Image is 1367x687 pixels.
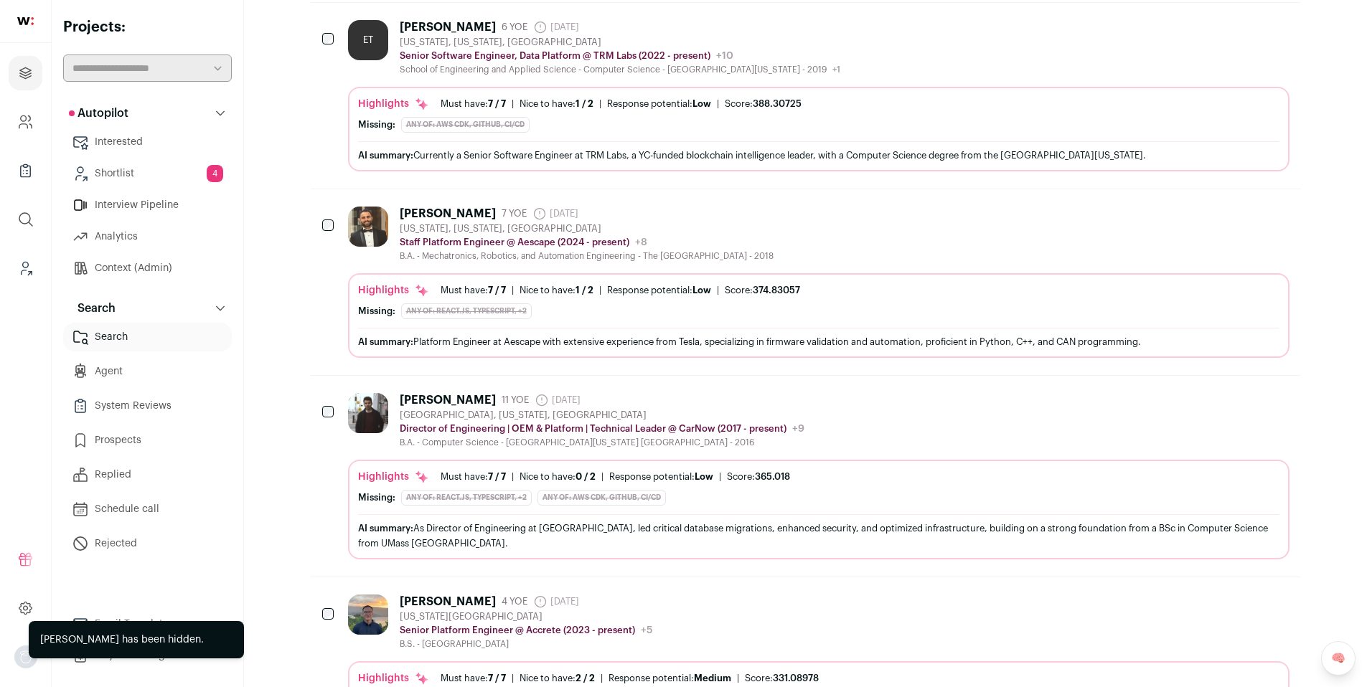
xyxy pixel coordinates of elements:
[520,471,596,483] div: Nice to have:
[400,207,496,221] div: [PERSON_NAME]
[607,285,711,296] div: Response potential:
[400,437,804,448] div: B.A. - Computer Science - [GEOGRAPHIC_DATA][US_STATE] [GEOGRAPHIC_DATA] - 2016
[348,20,388,60] div: ET
[348,207,388,247] img: 39e4447f3904451674edd65a13821ad854ff12b6f029c95f25ab385c1a554b7d.jpg
[576,472,596,481] span: 0 / 2
[607,98,711,110] div: Response potential:
[358,334,1279,349] div: Platform Engineer at Aescape with extensive experience from Tesla, specializing in firmware valid...
[727,471,790,483] li: Score:
[400,250,774,262] div: B.A. - Mechatronics, Robotics, and Automation Engineering - The [GEOGRAPHIC_DATA] - 2018
[441,673,506,684] div: Must have:
[441,285,506,296] div: Must have:
[441,98,802,110] ul: | | |
[63,99,232,128] button: Autopilot
[400,409,804,421] div: [GEOGRAPHIC_DATA], [US_STATE], [GEOGRAPHIC_DATA]
[358,671,429,686] div: Highlights
[348,393,1290,559] a: [PERSON_NAME] 11 YOE [DATE] [GEOGRAPHIC_DATA], [US_STATE], [GEOGRAPHIC_DATA] Director of Engineer...
[14,645,37,668] button: Open dropdown
[63,460,232,489] a: Replied
[358,151,413,160] span: AI summary:
[400,37,840,48] div: [US_STATE], [US_STATE], [GEOGRAPHIC_DATA]
[400,237,629,248] p: Staff Platform Engineer @ Aescape (2024 - present)
[9,105,42,139] a: Company and ATS Settings
[792,424,804,434] span: +9
[401,117,530,133] div: Any of: AWS CDK, GitHub, CI/CD
[488,285,506,295] span: 7 / 7
[63,191,232,219] a: Interview Pipeline
[745,673,819,684] li: Score:
[348,393,388,433] img: c1128a35bf4c921776f183747572c7f9516cd719fc9ae1ebb8213e8fff7acc67.jpg
[358,119,395,131] div: Missing:
[725,285,800,296] li: Score:
[9,251,42,285] a: Leads (Backoffice)
[63,254,232,283] a: Context (Admin)
[358,470,429,484] div: Highlights
[63,159,232,188] a: Shortlist4
[401,490,532,506] div: Any of: React.js, TypeScript, +2
[773,673,819,683] span: 331.08978
[400,611,652,622] div: [US_STATE][GEOGRAPHIC_DATA]
[502,22,527,33] span: 6 YOE
[63,222,232,251] a: Analytics
[488,99,506,108] span: 7 / 7
[348,207,1290,358] a: [PERSON_NAME] 7 YOE [DATE] [US_STATE], [US_STATE], [GEOGRAPHIC_DATA] Staff Platform Engineer @ Ae...
[348,20,1290,171] a: ET [PERSON_NAME] 6 YOE [DATE] [US_STATE], [US_STATE], [GEOGRAPHIC_DATA] Senior Software Engineer,...
[695,472,713,481] span: Low
[535,393,581,407] span: [DATE]
[502,208,527,219] span: 7 YOE
[358,492,395,503] div: Missing:
[400,20,496,34] div: [PERSON_NAME]
[532,207,578,221] span: [DATE]
[63,392,232,420] a: System Reviews
[40,632,204,647] div: [PERSON_NAME] has been hidden.
[63,357,232,386] a: Agent
[358,521,1279,551] div: As Director of Engineering at [GEOGRAPHIC_DATA], led critical database migrations, enhanced secur...
[358,97,429,111] div: Highlights
[400,223,774,234] div: [US_STATE], [US_STATE], [GEOGRAPHIC_DATA]
[69,105,128,122] p: Autopilot
[609,673,731,684] div: Response potential:
[400,50,710,62] p: Senior Software Engineer, Data Platform @ TRM Labs (2022 - present)
[63,610,232,638] a: Email Templates
[9,153,42,188] a: Company Lists
[488,472,506,481] span: 7 / 7
[441,471,790,483] ul: | | |
[63,294,232,323] button: Search
[576,285,593,295] span: 1 / 2
[400,625,635,636] p: Senior Platform Engineer @ Accrete (2023 - present)
[9,56,42,90] a: Projects
[692,285,711,295] span: Low
[348,594,388,635] img: 987ef06e48b476f85e261591d402d0df8410598ed5c364374f74a41fa4fea38f
[725,98,802,110] li: Score:
[533,20,579,34] span: [DATE]
[576,673,595,683] span: 2 / 2
[358,148,1279,163] div: Currently a Senior Software Engineer at TRM Labs, a YC-funded blockchain intelligence leader, wit...
[207,165,223,182] span: 4
[400,423,786,435] p: Director of Engineering | OEM & Platform | Technical Leader @ CarNow (2017 - present)
[641,625,652,635] span: +5
[488,673,506,683] span: 7 / 7
[400,594,496,609] div: [PERSON_NAME]
[692,99,711,108] span: Low
[537,490,666,506] div: Any of: AWS CDK, GitHub, CI/CD
[533,594,579,609] span: [DATE]
[358,337,413,346] span: AI summary:
[17,17,34,25] img: wellfound-shorthand-0d5821cbd27db2630d0214b213865d53afaa358527fdda9d0ea32b1df1b89c2c.svg
[401,303,532,319] div: Any of: React.js, TypeScript, +2
[63,529,232,558] a: Rejected
[520,285,593,296] div: Nice to have:
[441,98,506,110] div: Must have:
[520,673,595,684] div: Nice to have:
[635,237,647,247] span: +8
[358,523,413,533] span: AI summary:
[63,323,232,351] a: Search
[63,495,232,523] a: Schedule call
[63,426,232,455] a: Prospects
[14,645,37,668] img: nopic.png
[63,128,232,156] a: Interested
[520,98,593,110] div: Nice to have:
[441,471,506,483] div: Must have:
[63,17,232,37] h2: Projects:
[755,472,790,481] span: 365.018
[694,673,731,683] span: Medium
